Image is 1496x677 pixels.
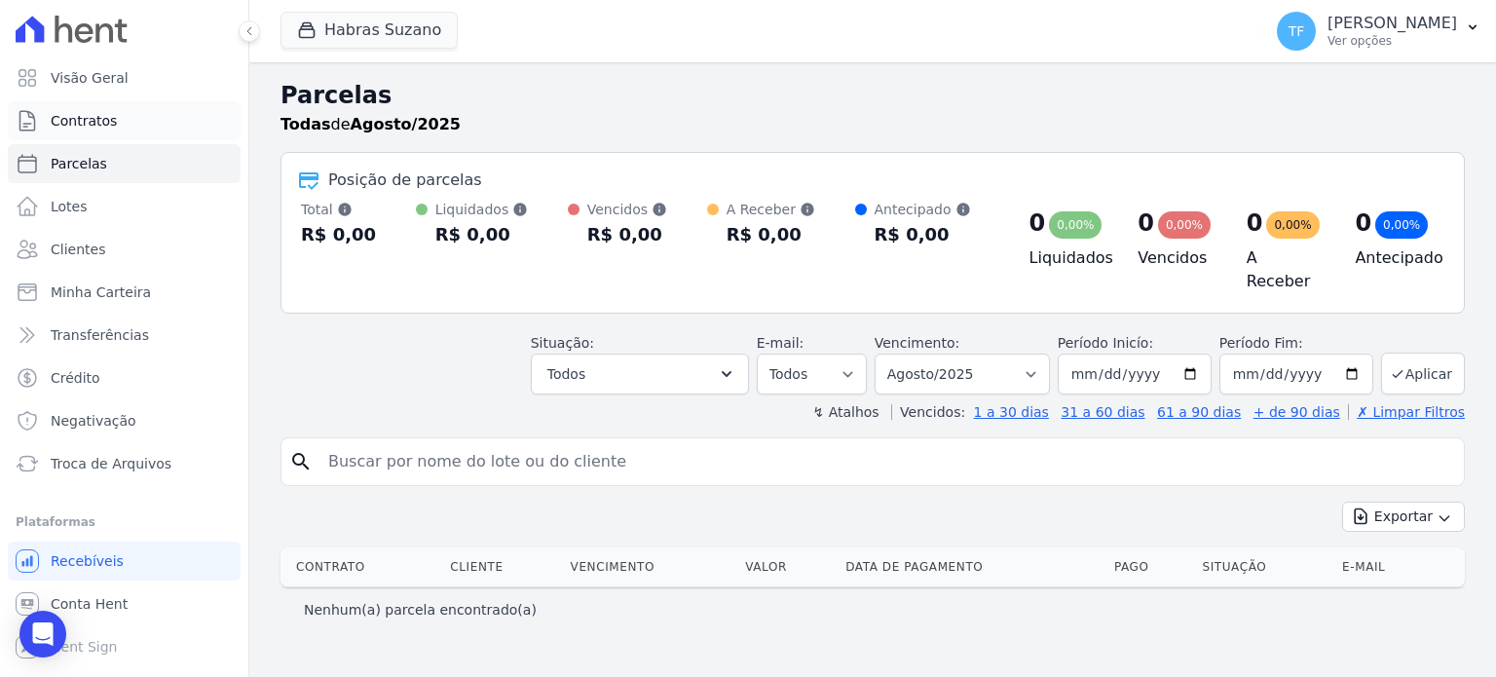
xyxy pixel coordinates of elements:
[1355,207,1371,239] div: 0
[8,101,241,140] a: Contratos
[1029,207,1046,239] div: 0
[1381,353,1465,395] button: Aplicar
[8,230,241,269] a: Clientes
[587,200,667,219] div: Vencidos
[301,200,376,219] div: Total
[51,594,128,614] span: Conta Hent
[51,111,117,131] span: Contratos
[875,335,959,351] label: Vencimento:
[280,113,461,136] p: de
[8,358,241,397] a: Crédito
[1328,14,1457,33] p: [PERSON_NAME]
[442,547,562,586] th: Cliente
[1355,246,1433,270] h4: Antecipado
[1247,207,1263,239] div: 0
[547,362,585,386] span: Todos
[280,547,442,586] th: Contrato
[1058,335,1153,351] label: Período Inicío:
[1049,211,1102,239] div: 0,00%
[51,454,171,473] span: Troca de Arquivos
[838,547,1106,586] th: Data de Pagamento
[19,611,66,658] div: Open Intercom Messenger
[875,200,971,219] div: Antecipado
[51,240,105,259] span: Clientes
[51,154,107,173] span: Parcelas
[51,411,136,431] span: Negativação
[1348,404,1465,420] a: ✗ Limpar Filtros
[280,115,331,133] strong: Todas
[435,200,529,219] div: Liquidados
[1219,333,1373,354] label: Período Fim:
[587,219,667,250] div: R$ 0,00
[51,282,151,302] span: Minha Carteira
[351,115,461,133] strong: Agosto/2025
[1138,246,1215,270] h4: Vencidos
[1158,211,1211,239] div: 0,00%
[280,78,1465,113] h2: Parcelas
[1261,4,1496,58] button: TF [PERSON_NAME] Ver opções
[16,510,233,534] div: Plataformas
[280,12,458,49] button: Habras Suzano
[1061,404,1144,420] a: 31 a 60 dias
[8,187,241,226] a: Lotes
[8,144,241,183] a: Parcelas
[8,584,241,623] a: Conta Hent
[1247,246,1325,293] h4: A Receber
[8,58,241,97] a: Visão Geral
[51,551,124,571] span: Recebíveis
[51,368,100,388] span: Crédito
[51,197,88,216] span: Lotes
[8,273,241,312] a: Minha Carteira
[328,169,482,192] div: Posição de parcelas
[8,316,241,355] a: Transferências
[51,325,149,345] span: Transferências
[1328,33,1457,49] p: Ver opções
[1375,211,1428,239] div: 0,00%
[531,335,594,351] label: Situação:
[727,219,815,250] div: R$ 0,00
[289,450,313,473] i: search
[304,600,537,620] p: Nenhum(a) parcela encontrado(a)
[301,219,376,250] div: R$ 0,00
[737,547,838,586] th: Valor
[727,200,815,219] div: A Receber
[757,335,804,351] label: E-mail:
[1342,502,1465,532] button: Exportar
[8,444,241,483] a: Troca de Arquivos
[1334,547,1438,586] th: E-mail
[1266,211,1319,239] div: 0,00%
[51,68,129,88] span: Visão Geral
[435,219,529,250] div: R$ 0,00
[8,542,241,581] a: Recebíveis
[8,401,241,440] a: Negativação
[891,404,965,420] label: Vencidos:
[875,219,971,250] div: R$ 0,00
[1253,404,1340,420] a: + de 90 dias
[1138,207,1154,239] div: 0
[1194,547,1334,586] th: Situação
[531,354,749,395] button: Todos
[317,442,1456,481] input: Buscar por nome do lote ou do cliente
[1289,24,1305,38] span: TF
[1106,547,1195,586] th: Pago
[1029,246,1107,270] h4: Liquidados
[974,404,1049,420] a: 1 a 30 dias
[563,547,738,586] th: Vencimento
[812,404,879,420] label: ↯ Atalhos
[1157,404,1241,420] a: 61 a 90 dias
